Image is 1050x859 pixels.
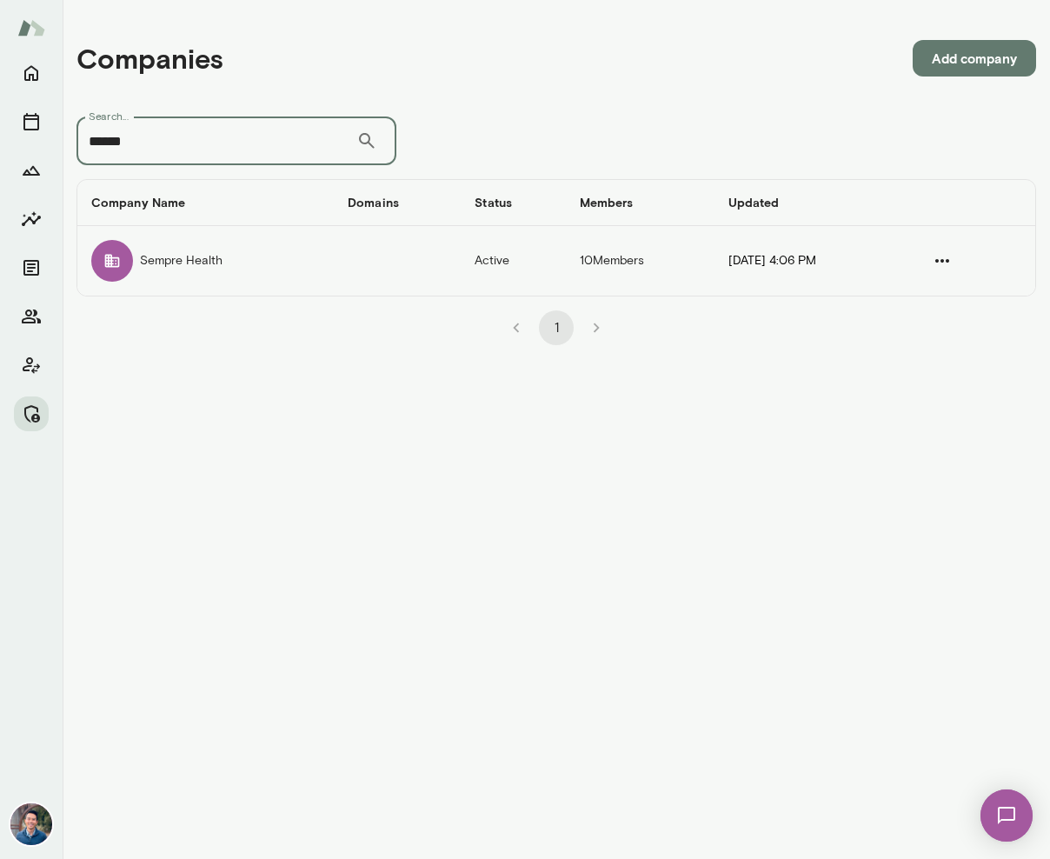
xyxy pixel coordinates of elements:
button: Growth Plan [14,153,49,188]
td: 10 Members [566,226,714,296]
button: Members [14,299,49,334]
h6: Members [580,194,701,211]
div: pagination [76,296,1036,345]
h6: Status [475,194,551,211]
label: Search... [89,109,129,123]
h4: Companies [76,42,223,75]
button: page 1 [539,310,574,345]
button: Documents [14,250,49,285]
button: Home [14,56,49,90]
h6: Updated [728,194,887,211]
button: Client app [14,348,49,383]
td: Sempre Health [77,226,334,296]
button: Insights [14,202,49,236]
table: companies table [77,180,1035,296]
h6: Company Name [91,194,320,211]
td: Active [461,226,565,296]
button: Sessions [14,104,49,139]
button: Manage [14,396,49,431]
button: Add company [913,40,1036,77]
h6: Domains [348,194,447,211]
td: [DATE] 4:06 PM [714,226,900,296]
nav: pagination navigation [496,310,616,345]
img: Alex Yu [10,803,52,845]
img: Mento [17,11,45,44]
